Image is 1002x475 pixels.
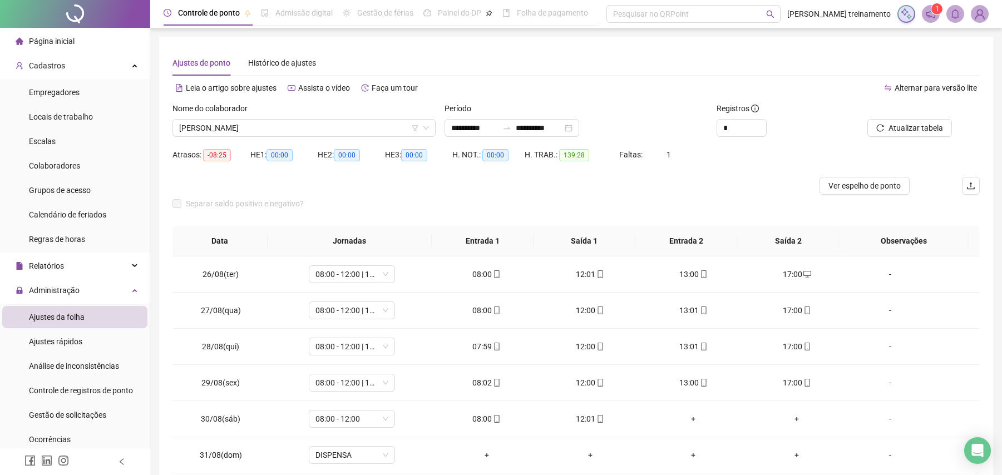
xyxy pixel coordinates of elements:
[315,374,388,391] span: 08:00 - 12:00 | 13:00 - 17:00
[201,306,241,315] span: 27/08(qua)
[754,413,840,425] div: +
[971,6,988,22] img: 85833
[385,149,452,161] div: HE 3:
[857,340,923,353] div: -
[250,149,318,161] div: HE 1:
[595,270,604,278] span: mobile
[876,124,884,132] span: reload
[202,342,239,351] span: 28/08(qui)
[867,119,952,137] button: Atualizar tabela
[802,306,811,314] span: mobile
[315,266,388,283] span: 08:00 - 12:00 | 13:00 - 17:00
[751,105,759,112] span: info-circle
[29,88,80,97] span: Empregadores
[29,235,85,244] span: Regras de horas
[16,262,23,270] span: file
[200,451,242,459] span: 31/08(dom)
[559,149,589,161] span: 139:28
[181,197,308,210] span: Separar saldo positivo e negativo?
[29,410,106,419] span: Gestão de solicitações
[699,343,708,350] span: mobile
[547,413,633,425] div: 12:01
[186,83,277,92] span: Leia o artigo sobre ajustes
[248,58,316,67] span: Histórico de ajustes
[595,306,604,314] span: mobile
[966,181,975,190] span: upload
[444,304,530,316] div: 08:00
[820,177,910,195] button: Ver espelho de ponto
[884,84,892,92] span: swap
[444,413,530,425] div: 08:00
[754,449,840,461] div: +
[699,306,708,314] span: mobile
[650,268,736,280] div: 13:00
[857,449,923,461] div: -
[261,9,269,17] span: file-done
[547,377,633,389] div: 12:00
[517,8,588,17] span: Folha de pagamento
[547,268,633,280] div: 12:01
[839,226,969,256] th: Observações
[29,286,80,295] span: Administração
[361,84,369,92] span: history
[172,149,250,161] div: Atrasos:
[895,83,977,92] span: Alternar para versão lite
[164,9,171,17] span: clock-circle
[175,84,183,92] span: file-text
[547,304,633,316] div: 12:00
[172,102,255,115] label: Nome do colaborador
[29,362,119,370] span: Análise de inconsistências
[401,149,427,161] span: 00:00
[29,112,93,121] span: Locais de trabalho
[452,149,525,161] div: H. NOT.:
[201,378,240,387] span: 29/08(sex)
[16,286,23,294] span: lock
[315,447,388,463] span: DISPENSA
[244,10,251,17] span: pushpin
[595,415,604,423] span: mobile
[534,226,635,256] th: Saída 1
[29,186,91,195] span: Grupos de acesso
[717,102,759,115] span: Registros
[650,449,736,461] div: +
[203,270,239,279] span: 26/08(ter)
[492,306,501,314] span: mobile
[438,8,481,17] span: Painel do DP
[935,5,939,13] span: 1
[950,9,960,19] span: bell
[203,149,231,161] span: -08:25
[118,458,126,466] span: left
[900,8,912,20] img: sparkle-icon.fc2bf0ac1784a2077858766a79e2daf3.svg
[444,377,530,389] div: 08:02
[857,268,923,280] div: -
[172,226,268,256] th: Data
[502,9,510,17] span: book
[787,8,891,20] span: [PERSON_NAME] treinamento
[315,338,388,355] span: 08:00 - 12:00 | 13:00 - 17:00
[802,343,811,350] span: mobile
[754,377,840,389] div: 17:00
[964,437,991,464] div: Open Intercom Messenger
[650,340,736,353] div: 13:01
[857,413,923,425] div: -
[650,413,736,425] div: +
[650,377,736,389] div: 13:00
[828,180,901,192] span: Ver espelho de ponto
[444,449,530,461] div: +
[699,270,708,278] span: mobile
[737,226,839,256] th: Saída 2
[266,149,293,161] span: 00:00
[357,8,413,17] span: Gestão de férias
[29,161,80,170] span: Colaboradores
[926,9,936,19] span: notification
[754,304,840,316] div: 17:00
[848,235,960,247] span: Observações
[178,8,240,17] span: Controle de ponto
[931,3,942,14] sup: 1
[29,435,71,444] span: Ocorrências
[486,10,492,17] span: pushpin
[423,9,431,17] span: dashboard
[372,83,418,92] span: Faça um tour
[857,304,923,316] div: -
[547,340,633,353] div: 12:00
